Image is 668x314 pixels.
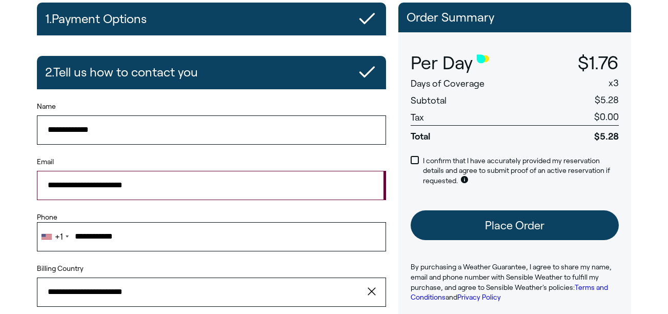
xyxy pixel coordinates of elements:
[45,7,147,31] h2: 1. Payment Options
[411,210,619,240] button: Place Order
[407,11,623,24] p: Order Summary
[545,125,619,143] span: $5.28
[37,212,386,223] label: Phone
[365,278,386,306] button: clear value
[594,112,619,122] span: $0.00
[411,112,424,123] span: Tax
[595,95,619,105] span: $5.28
[55,232,63,241] div: +1
[609,78,619,88] span: x 3
[411,78,484,89] span: Days of Coverage
[37,102,386,112] label: Name
[411,53,473,73] span: Per Day
[411,125,545,143] span: Total
[423,156,619,186] p: I confirm that I have accurately provided my reservation details and agree to submit proof of an ...
[37,56,386,89] button: 2.Tell us how to contact you
[457,293,501,301] a: Privacy Policy
[37,264,84,274] label: Billing Country
[45,60,198,85] h2: 2. Tell us how to contact you
[578,53,619,73] span: $1.76
[37,3,386,35] button: 1.Payment Options
[411,95,447,106] span: Subtotal
[37,223,72,250] div: Telephone country code
[411,262,619,302] p: By purchasing a Weather Guarantee, I agree to share my name, email and phone number with Sensible...
[37,157,386,167] label: Email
